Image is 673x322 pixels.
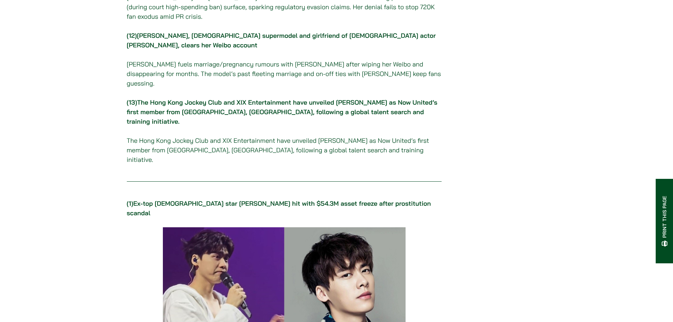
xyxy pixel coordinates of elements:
[127,31,442,88] p: [PERSON_NAME] fuels marriage/pregnancy rumours with [PERSON_NAME] after wiping her Weibo and disa...
[127,98,438,125] a: The Hong Kong Jockey Club and XIX Entertainment have unveiled [PERSON_NAME] as Now United’s first...
[127,31,436,49] a: [PERSON_NAME], [DEMOGRAPHIC_DATA] supermodel and girlfriend of [DEMOGRAPHIC_DATA] actor [PERSON_N...
[127,98,137,106] b: (13)
[127,31,436,49] strong: (12)
[127,199,431,217] a: Ex-top [DEMOGRAPHIC_DATA] star [PERSON_NAME] hit with $54.3M asset freeze after prostitution scandal
[127,199,431,217] strong: (1)
[127,136,442,164] p: The Hong Kong Jockey Club and XIX Entertainment have unveiled [PERSON_NAME] as Now United’s first...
